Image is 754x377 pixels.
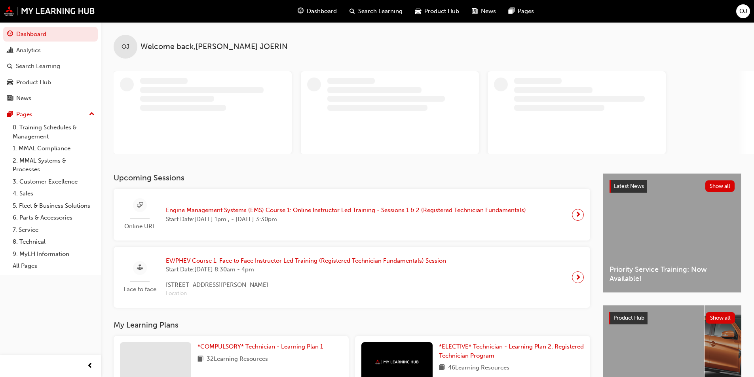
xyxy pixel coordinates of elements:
[87,361,93,371] span: prev-icon
[198,342,326,351] a: *COMPULSORY* Technician - Learning Plan 1
[3,107,98,122] button: Pages
[9,121,98,142] a: 0. Training Schedules & Management
[439,363,445,373] span: book-icon
[3,75,98,90] a: Product Hub
[3,59,98,74] a: Search Learning
[736,4,750,18] button: OJ
[7,47,13,54] span: chart-icon
[166,289,446,298] span: Location
[16,46,41,55] div: Analytics
[120,285,160,294] span: Face to face
[307,7,337,16] span: Dashboard
[16,94,31,103] div: News
[9,260,98,272] a: All Pages
[291,3,343,19] a: guage-iconDashboard
[114,173,590,182] h3: Upcoming Sessions
[141,42,288,51] span: Welcome back , [PERSON_NAME] JOERIN
[9,248,98,260] a: 9. MyLH Information
[613,314,644,321] span: Product Hub
[122,42,129,51] span: OJ
[3,91,98,106] a: News
[375,360,419,365] img: mmal
[7,31,13,38] span: guage-icon
[603,173,741,293] a: Latest NewsShow allPriority Service Training: Now Available!
[166,206,526,215] span: Engine Management Systems (EMS) Course 1: Online Instructor Led Training - Sessions 1 & 2 (Regist...
[439,343,584,359] span: *ELECTIVE* Technician - Learning Plan 2: Registered Technician Program
[614,183,644,189] span: Latest News
[9,188,98,200] a: 4. Sales
[16,110,32,119] div: Pages
[3,25,98,107] button: DashboardAnalyticsSearch LearningProduct HubNews
[481,7,496,16] span: News
[137,201,143,210] span: sessionType_ONLINE_URL-icon
[472,6,478,16] span: news-icon
[509,6,515,16] span: pages-icon
[3,27,98,42] a: Dashboard
[4,6,95,16] img: mmal
[9,236,98,248] a: 8. Technical
[415,6,421,16] span: car-icon
[575,209,581,220] span: next-icon
[610,180,735,193] a: Latest NewsShow all
[349,6,355,16] span: search-icon
[518,7,534,16] span: Pages
[502,3,540,19] a: pages-iconPages
[705,180,735,192] button: Show all
[9,200,98,212] a: 5. Fleet & Business Solutions
[358,7,403,16] span: Search Learning
[439,342,584,360] a: *ELECTIVE* Technician - Learning Plan 2: Registered Technician Program
[207,354,268,364] span: 32 Learning Resources
[465,3,502,19] a: news-iconNews
[120,222,160,231] span: Online URL
[198,343,323,350] span: *COMPULSORY* Technician - Learning Plan 1
[166,256,446,265] span: EV/PHEV Course 1: Face to Face Instructor Led Training (Registered Technician Fundamentals) Session
[706,312,735,324] button: Show all
[298,6,304,16] span: guage-icon
[89,109,95,119] span: up-icon
[343,3,409,19] a: search-iconSearch Learning
[166,265,446,274] span: Start Date: [DATE] 8:30am - 4pm
[424,7,459,16] span: Product Hub
[448,363,509,373] span: 46 Learning Resources
[9,176,98,188] a: 3. Customer Excellence
[7,79,13,86] span: car-icon
[610,265,735,283] span: Priority Service Training: Now Available!
[137,263,143,273] span: sessionType_FACE_TO_FACE-icon
[120,253,584,301] a: Face to faceEV/PHEV Course 1: Face to Face Instructor Led Training (Registered Technician Fundame...
[575,272,581,283] span: next-icon
[166,215,526,224] span: Start Date: [DATE] 1pm , - [DATE] 3:30pm
[120,195,584,234] a: Online URLEngine Management Systems (EMS) Course 1: Online Instructor Led Training - Sessions 1 &...
[7,95,13,102] span: news-icon
[9,212,98,224] a: 6. Parts & Accessories
[16,62,60,71] div: Search Learning
[7,111,13,118] span: pages-icon
[609,312,735,324] a: Product HubShow all
[7,63,13,70] span: search-icon
[739,7,747,16] span: OJ
[9,224,98,236] a: 7. Service
[9,155,98,176] a: 2. MMAL Systems & Processes
[409,3,465,19] a: car-iconProduct Hub
[16,78,51,87] div: Product Hub
[3,43,98,58] a: Analytics
[198,354,203,364] span: book-icon
[166,280,446,290] span: [STREET_ADDRESS][PERSON_NAME]
[9,142,98,155] a: 1. MMAL Compliance
[114,320,590,330] h3: My Learning Plans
